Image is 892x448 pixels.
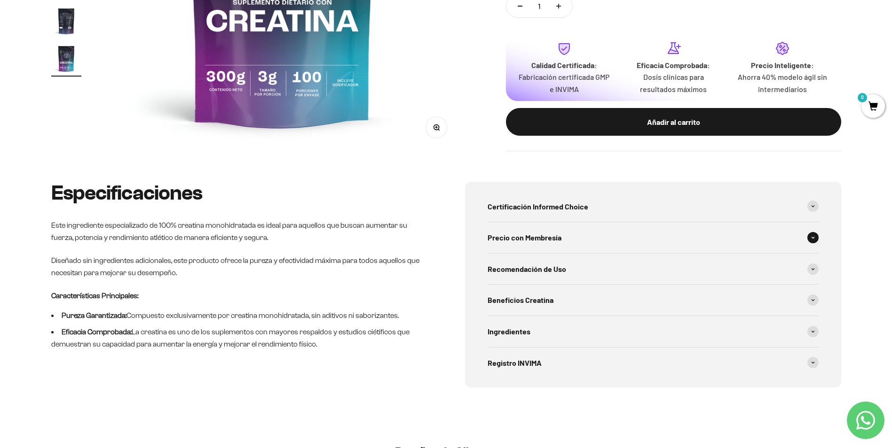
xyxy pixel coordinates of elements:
[51,219,427,243] p: Este ingrediente especializado de 100% creatina monohidratada es ideal para aquellos que buscan a...
[11,45,195,61] div: Más información sobre los ingredientes
[517,71,611,95] p: Fabricación certificada GMP e INVIMA
[11,82,195,99] div: Una promoción especial
[11,63,195,80] div: Reseñas de otros clientes
[857,92,868,103] mark: 0
[488,232,561,244] span: Precio con Membresía
[62,328,132,336] strong: Eficacia Comprobada:
[751,61,814,70] strong: Precio Inteligente:
[531,61,597,70] strong: Calidad Certificada:
[153,141,195,157] button: Enviar
[51,326,427,350] li: La creatina es uno de los suplementos con mayores respaldos y estudios ciétificos que demuestran ...
[626,71,720,95] p: Dosis clínicas para resultados máximos
[11,120,195,136] div: Un mejor precio
[488,201,588,213] span: Certificación Informed Choice
[51,6,81,39] button: Ir al artículo 8
[488,348,819,378] summary: Registro INVIMA
[51,6,81,36] img: Creatina Monohidrato
[488,191,819,222] summary: Certificación Informed Choice
[637,61,710,70] strong: Eficacia Comprobada:
[488,357,542,369] span: Registro INVIMA
[51,44,81,77] button: Ir al artículo 9
[51,292,138,300] strong: Características Principales:
[11,15,195,37] p: ¿Qué te haría sentir más seguro de comprar este producto?
[488,285,819,316] summary: Beneficios Creatina
[51,44,81,74] img: Creatina Monohidrato
[488,325,530,338] span: Ingredientes
[488,294,553,306] span: Beneficios Creatina
[51,255,427,278] p: Diseñado sin ingredientes adicionales, este producto ofrece la pureza y efectividad máxima para t...
[488,316,819,347] summary: Ingredientes
[506,108,841,136] button: Añadir al carrito
[488,263,566,275] span: Recomendación de Uso
[488,254,819,285] summary: Recomendación de Uso
[51,309,427,322] li: Compuesto exclusivamente por creatina monohidratada, sin aditivos ni saborizantes.
[51,182,427,204] h2: Especificaciones
[735,71,829,95] p: Ahorra 40% modelo ágil sin intermediarios
[62,311,126,319] strong: Pureza Garantizada:
[154,141,194,157] span: Enviar
[861,102,885,112] a: 0
[525,116,822,128] div: Añadir al carrito
[488,222,819,253] summary: Precio con Membresía
[11,101,195,117] div: Un video del producto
